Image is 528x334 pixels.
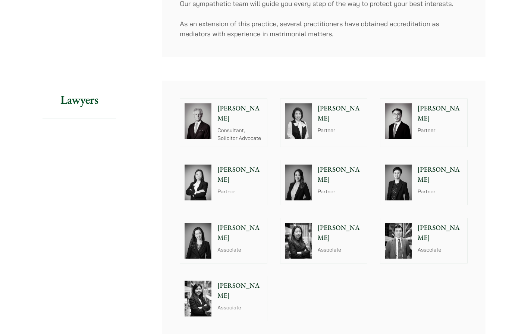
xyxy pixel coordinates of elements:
[380,218,468,263] a: [PERSON_NAME] Associate
[418,188,463,196] p: Partner
[418,165,463,185] p: [PERSON_NAME]
[217,304,263,312] p: Associate
[217,223,263,243] p: [PERSON_NAME]
[318,103,363,124] p: [PERSON_NAME]
[217,246,263,254] p: Associate
[280,218,368,263] a: [PERSON_NAME] Associate
[318,223,363,243] p: [PERSON_NAME]
[180,276,267,321] a: [PERSON_NAME] Associate
[180,99,267,147] a: [PERSON_NAME] Consultant, Solicitor Advocate
[418,246,463,254] p: Associate
[380,99,468,147] a: [PERSON_NAME] Partner
[180,160,267,205] a: [PERSON_NAME] Partner
[418,127,463,134] p: Partner
[180,218,267,263] a: [PERSON_NAME] Associate
[318,127,363,134] p: Partner
[318,188,363,196] p: Partner
[217,127,263,142] p: Consultant, Solicitor Advocate
[418,103,463,124] p: [PERSON_NAME]
[180,19,468,39] p: As an extension of this practice, several practitioners have obtained accreditation as mediators ...
[280,160,368,205] a: [PERSON_NAME] Partner
[217,281,263,301] p: [PERSON_NAME]
[318,246,363,254] p: Associate
[418,223,463,243] p: [PERSON_NAME]
[380,160,468,205] a: [PERSON_NAME] Partner
[43,81,116,119] h2: Lawyers
[217,188,263,196] p: Partner
[318,165,363,185] p: [PERSON_NAME]
[217,103,263,124] p: [PERSON_NAME]
[280,99,368,147] a: [PERSON_NAME] Partner
[217,165,263,185] p: [PERSON_NAME]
